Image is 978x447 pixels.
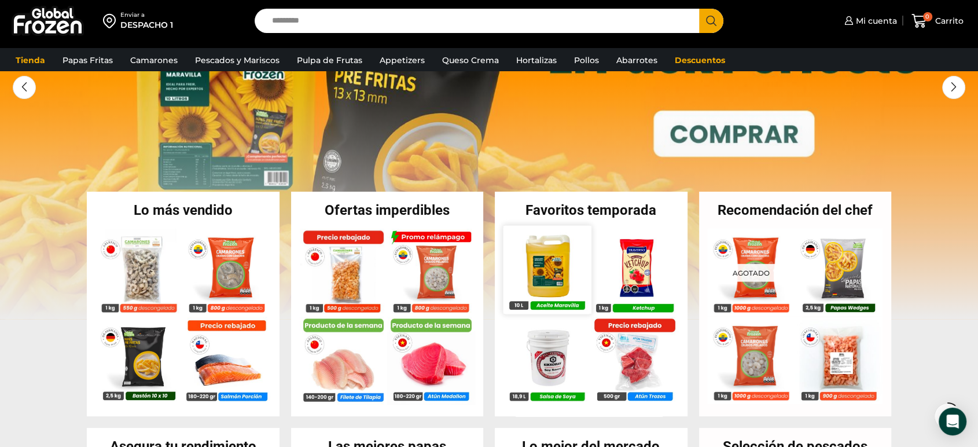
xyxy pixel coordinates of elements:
[699,9,723,33] button: Search button
[291,49,368,71] a: Pulpa de Frutas
[120,11,173,19] div: Enviar a
[13,76,36,99] div: Previous slide
[909,8,966,35] a: 0 Carrito
[120,19,173,31] div: DESPACHO 1
[436,49,505,71] a: Queso Crema
[124,49,183,71] a: Camarones
[374,49,431,71] a: Appetizers
[611,49,663,71] a: Abarrotes
[189,49,285,71] a: Pescados y Mariscos
[841,9,897,32] a: Mi cuenta
[291,203,484,217] h2: Ofertas imperdibles
[699,203,892,217] h2: Recomendación del chef
[10,49,51,71] a: Tienda
[853,15,897,27] span: Mi cuenta
[932,15,964,27] span: Carrito
[939,408,966,435] div: Open Intercom Messenger
[942,76,965,99] div: Next slide
[568,49,605,71] a: Pollos
[103,11,120,31] img: address-field-icon.svg
[510,49,562,71] a: Hortalizas
[725,263,778,281] p: Agotado
[669,49,731,71] a: Descuentos
[87,203,280,217] h2: Lo más vendido
[923,12,932,21] span: 0
[57,49,119,71] a: Papas Fritas
[495,203,687,217] h2: Favoritos temporada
